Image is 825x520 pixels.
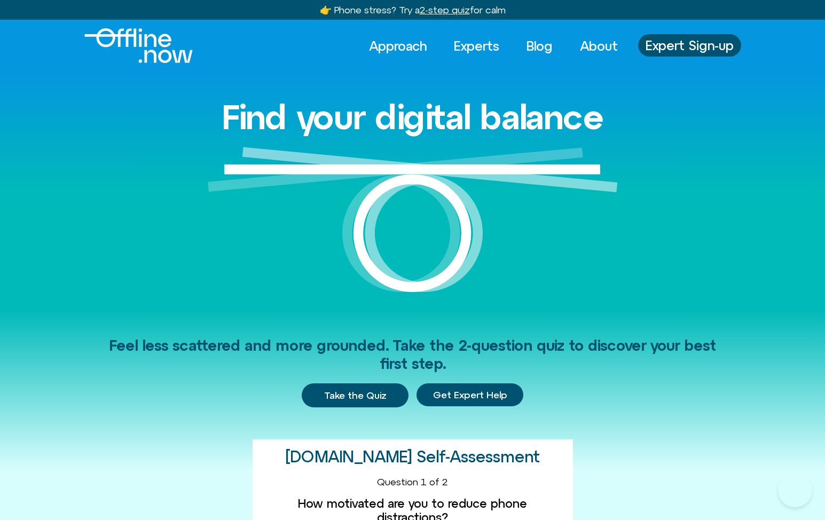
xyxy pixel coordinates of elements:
nav: Menu [359,34,627,58]
a: About [570,34,627,58]
span: Feel less scattered and more grounded. Take the 2-question quiz to discover your best first step. [109,337,716,372]
div: Logo [84,28,175,63]
iframe: Botpress [778,473,812,507]
a: Get Expert Help [417,383,523,407]
div: Get Expert Help [417,383,523,408]
a: Take the Quiz [302,383,408,408]
a: Approach [359,34,436,58]
u: 2-step quiz [420,4,470,15]
img: Offline.Now logo in white. Text of the words offline.now with a line going through the "O" [84,28,193,63]
h1: Find your digital balance [222,98,604,136]
h2: [DOMAIN_NAME] Self-Assessment [285,448,540,466]
span: Take the Quiz [324,390,387,401]
span: Expert Sign-up [646,38,734,52]
div: Question 1 of 2 [261,476,564,488]
span: Get Expert Help [433,390,507,400]
a: Blog [517,34,562,58]
a: Expert Sign-up [638,34,741,57]
a: 👉 Phone stress? Try a2-step quizfor calm [320,4,506,15]
img: Graphic of a white circle with a white line balancing on top to represent balance. [208,147,618,310]
a: Experts [444,34,509,58]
